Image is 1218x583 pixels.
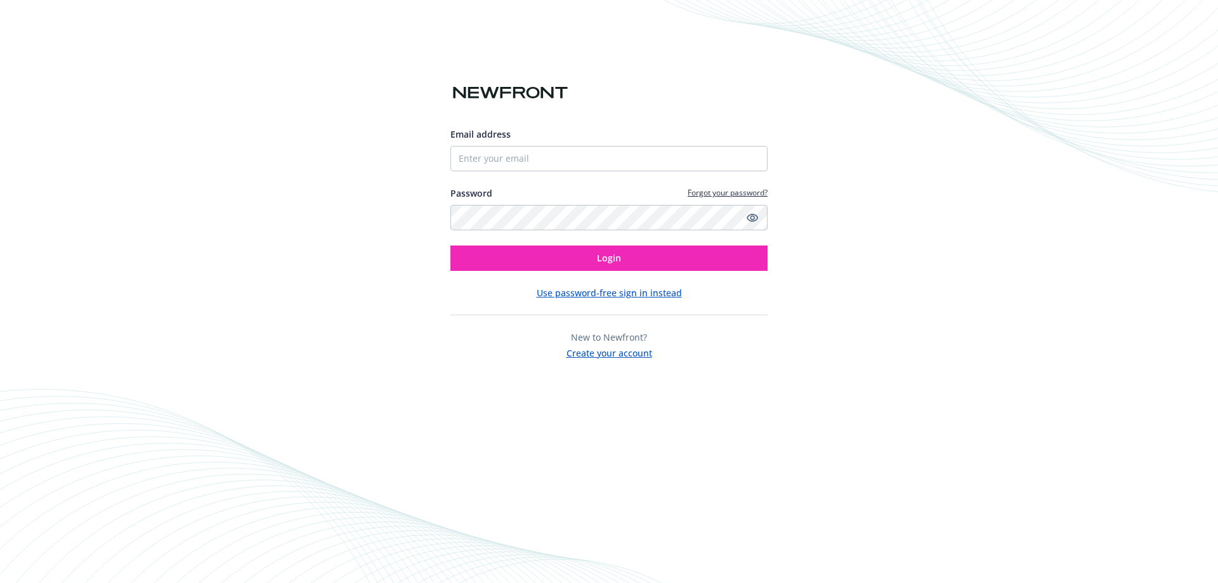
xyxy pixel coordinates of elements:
[450,246,768,271] button: Login
[450,187,492,200] label: Password
[745,210,760,225] a: Show password
[450,205,768,230] input: Enter your password
[571,331,647,343] span: New to Newfront?
[537,286,682,299] button: Use password-free sign in instead
[688,187,768,198] a: Forgot your password?
[450,146,768,171] input: Enter your email
[566,344,652,360] button: Create your account
[450,82,570,104] img: Newfront logo
[597,252,621,264] span: Login
[450,128,511,140] span: Email address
